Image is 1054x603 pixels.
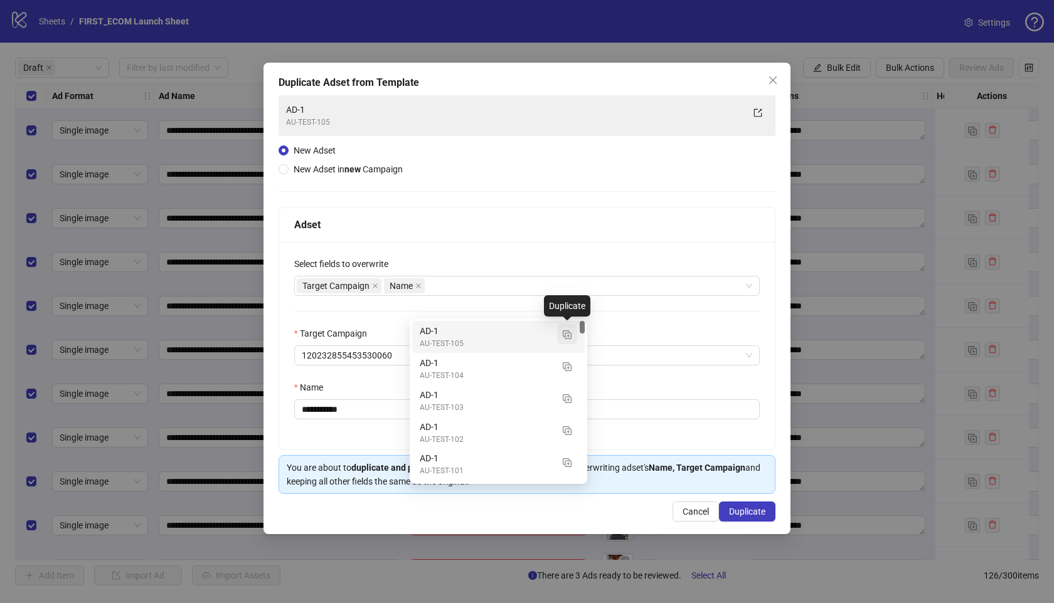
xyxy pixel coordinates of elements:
[351,463,437,473] strong: duplicate and publish
[372,283,378,289] span: close
[563,362,572,371] img: Duplicate
[294,380,331,394] label: Name
[294,145,336,155] span: New Adset
[344,164,361,174] strong: new
[420,402,552,414] div: AU-TEST-103
[286,103,743,117] div: AD-1
[294,217,760,233] div: Adset
[544,295,590,317] div: Duplicate
[420,434,552,446] div: AU-TEST-102
[557,420,577,440] button: Duplicate
[302,279,370,293] span: Target Campaign
[563,458,572,467] img: Duplicate
[279,75,775,90] div: Duplicate Adset from Template
[420,420,552,434] div: AD-1
[719,501,775,522] button: Duplicate
[557,324,577,344] button: Duplicate
[297,278,381,293] span: Target Campaign
[390,279,413,293] span: Name
[415,283,422,289] span: close
[763,70,783,90] button: Close
[294,257,397,271] label: Select fields to overwrite
[412,480,585,512] div: AD-1
[412,448,585,480] div: AD-1
[294,164,403,174] span: New Adset in Campaign
[420,465,552,477] div: AU-TEST-101
[557,388,577,408] button: Duplicate
[420,338,552,350] div: AU-TEST-105
[673,501,719,522] button: Cancel
[768,75,778,85] span: close
[384,278,425,293] span: Name
[683,506,709,516] span: Cancel
[294,399,760,419] input: Name
[412,417,585,449] div: AD-1
[412,385,585,417] div: AD-1
[729,506,765,516] span: Duplicate
[563,330,572,339] img: Duplicate
[753,108,762,117] span: export
[412,353,585,385] div: AD-1
[294,327,375,340] label: Target Campaign
[563,426,572,435] img: Duplicate
[286,117,743,128] div: AU-TEST-105
[420,451,552,465] div: AD-1
[563,394,572,403] img: Duplicate
[287,461,767,488] div: You are about to the selected adset without any ads, overwriting adset's and keeping all other fi...
[557,451,577,471] button: Duplicate
[420,370,552,382] div: AU-TEST-104
[649,463,745,473] strong: Name, Target Campaign
[420,356,552,370] div: AD-1
[412,321,585,353] div: AD-1
[420,388,552,402] div: AD-1
[302,346,752,365] span: 120232855453530060
[557,356,577,376] button: Duplicate
[420,324,552,338] div: AD-1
